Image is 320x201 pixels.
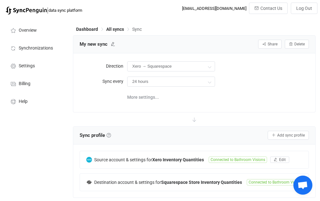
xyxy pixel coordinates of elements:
[127,61,215,71] input: Model
[19,81,30,86] span: Billing
[270,157,289,163] button: Edit
[80,131,111,140] span: Sync profile
[258,40,282,49] button: Share
[268,42,278,46] span: Share
[3,39,67,57] a: Synchronizations
[80,60,127,72] label: Direction
[277,133,305,137] span: Add sync profile
[49,8,82,13] span: data sync platform
[3,21,67,39] a: Overview
[3,74,67,92] a: Billing
[3,92,67,110] a: Help
[296,6,312,11] span: Log Out
[3,57,67,74] a: Settings
[94,180,161,185] span: Destination account & settings for
[80,39,108,49] span: My new sync
[294,42,305,46] span: Delete
[247,179,305,185] span: Connected to Bathroom Visions
[161,180,242,185] b: Squarespace Store Inventory Quantities
[6,7,47,15] img: syncpenguin.svg
[291,3,317,14] button: Log Out
[260,6,282,11] span: Contact Us
[285,40,309,49] button: Delete
[293,176,312,195] a: Open chat
[19,28,37,33] span: Overview
[76,27,98,32] span: Dashboard
[127,91,159,104] span: More settings...
[47,6,49,15] span: |
[94,157,152,162] span: Source account & settings for
[209,157,267,163] span: Connected to Bathroom Visions
[106,27,124,32] span: All syncs
[6,6,82,15] a: |data sync platform
[268,131,309,140] button: Add sync profile
[86,179,92,185] img: squarespace.png
[182,6,246,11] div: [EMAIL_ADDRESS][DOMAIN_NAME]
[80,75,127,88] label: Sync every
[19,99,28,104] span: Help
[76,27,142,31] div: Breadcrumb
[86,157,92,163] img: xero.png
[19,46,53,51] span: Synchronizations
[249,3,288,14] button: Contact Us
[132,27,142,32] span: Sync
[127,77,215,87] input: Model
[19,64,35,69] span: Settings
[152,157,204,162] b: Xero Inventory Quantities
[279,157,286,162] span: Edit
